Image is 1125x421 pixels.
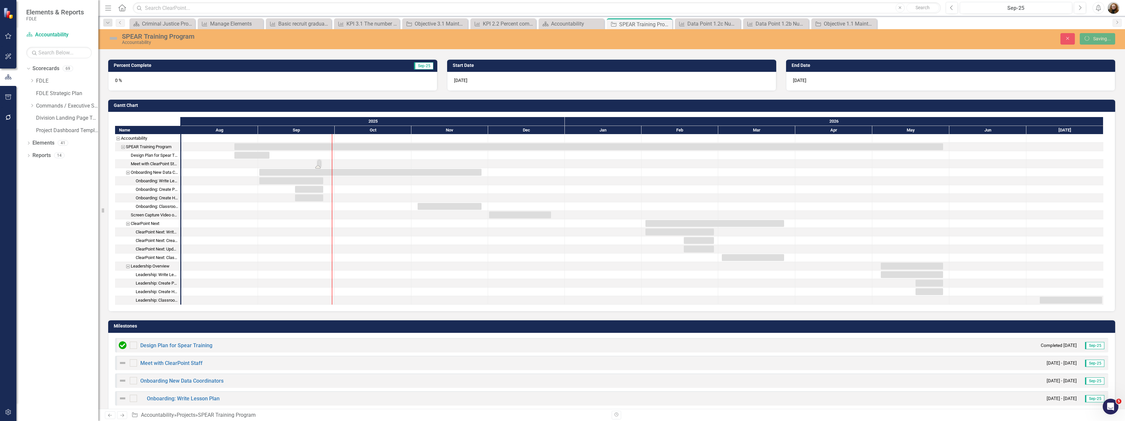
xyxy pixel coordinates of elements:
[1040,297,1102,304] div: Task: Start date: 2026-07-06 End date: 2026-07-31
[115,194,180,202] div: Onboarding: Create Handouts
[411,126,488,134] div: Nov
[472,20,534,28] a: KPI 2.2 Percent completion of delivering 3 accreditation manager classes and 24 CFA and FCAC meet...
[115,168,180,177] div: Task: Start date: 2025-09-01 End date: 2025-11-28
[115,202,180,211] div: Onboarding: Classroom Training for Data Coordinators
[1026,126,1103,134] div: Jul
[181,117,565,126] div: 2025
[32,139,54,147] a: Elements
[824,20,875,28] div: Objective 1.1 Maintain transparency and accountability in criminal justice through CJP's mission ...
[131,20,193,28] a: Criminal Justice Professionalism, Standards & Training Services Landing Page
[565,117,1103,126] div: 2026
[136,194,178,202] div: Onboarding: Create Handouts
[131,219,159,228] div: ClearPoint Next
[645,220,784,227] div: Task: Start date: 2026-02-02 End date: 2026-03-27
[121,134,147,143] div: Accountability
[916,280,943,287] div: Task: Start date: 2026-05-18 End date: 2026-05-29
[1116,399,1121,404] span: 5
[114,103,1112,108] h3: Gantt Chart
[136,296,178,305] div: Leadership: Classroom Training for Leadership
[131,168,178,177] div: Onboarding New Data Coordinators
[335,126,411,134] div: Oct
[115,177,180,185] div: Onboarding: Write Lesson Plan
[278,20,330,28] div: Basic recruit graduates obtaining initial employment [DATE]
[1047,395,1077,402] small: [DATE] - [DATE]
[295,186,323,193] div: Task: Start date: 2025-09-15 End date: 2025-09-26
[63,66,73,71] div: 69
[645,229,714,235] div: Task: Start date: 2026-02-02 End date: 2026-02-27
[131,151,178,160] div: Design Plan for Spear Training
[414,62,433,70] span: Sep-25
[677,20,739,28] a: Data Point 1.2c Number of Students in Class
[115,228,180,236] div: ClearPoint Next: Write Lesson Plan
[131,262,169,271] div: Leadership Overview
[418,203,482,210] div: Task: Start date: 2025-11-03 End date: 2025-11-28
[795,126,872,134] div: Apr
[488,126,565,134] div: Dec
[140,342,212,349] a: Design Plan for Spear Training
[793,78,806,83] span: [DATE]
[131,411,607,419] div: » »
[119,341,127,349] img: Complete
[115,143,180,151] div: Task: Start date: 2025-08-22 End date: 2026-05-29
[295,194,323,201] div: Task: Start date: 2025-09-15 End date: 2025-09-26
[58,140,68,146] div: 41
[483,20,534,28] div: KPI 2.2 Percent completion of delivering 3 accreditation manager classes and 24 CFA and FCAC meet...
[115,219,180,228] div: Task: Start date: 2026-02-02 End date: 2026-03-27
[133,2,941,14] input: Search ClearPoint...
[119,377,127,385] img: Not Defined
[346,20,398,28] div: KPI 3.1 The number of curriculum development workshops completed, and contract services provided.
[181,126,258,134] div: Aug
[136,279,178,288] div: Leadership: Create PowerPoint Presentation
[136,271,178,279] div: Leadership: Write Lesson Plan
[336,20,398,28] a: KPI 3.1 The number of curriculum development workshops completed, and contract services provided.
[108,33,119,44] img: Not Defined
[36,90,98,97] a: FDLE Strategic Plan
[115,177,180,185] div: Task: Start date: 2025-09-01 End date: 2025-09-26
[115,288,180,296] div: Task: Start date: 2026-05-18 End date: 2026-05-29
[756,20,807,28] div: Data Point 1.2b Number of Courses Taught
[36,102,98,110] a: Commands / Executive Support Branch
[258,126,335,134] div: Sep
[115,185,180,194] div: Task: Start date: 2025-09-15 End date: 2025-09-26
[1080,33,1115,45] button: Saving...
[960,2,1072,14] button: Sep-25
[140,378,224,384] a: Onboarding New Data Coordinators
[126,143,171,151] div: SPEAR Training Program
[115,211,180,219] div: Screen Capture Video of Common issues
[119,394,127,402] img: Not Defined
[115,236,180,245] div: Task: Start date: 2026-02-16 End date: 2026-02-27
[115,126,180,134] div: Name
[540,20,602,28] a: Accountability
[259,169,482,176] div: Task: Start date: 2025-09-01 End date: 2025-11-28
[115,245,180,253] div: ClearPoint Next: Update Desktop Procedure Handout
[916,5,930,10] span: Search
[119,359,127,367] img: Not Defined
[115,134,180,143] div: Accountability
[26,16,84,21] small: FDLE
[115,151,180,160] div: Task: Start date: 2025-08-22 End date: 2025-09-05
[3,8,15,19] img: ClearPoint Strategy
[234,152,269,159] div: Task: Start date: 2025-08-22 End date: 2025-09-05
[115,160,180,168] div: Task: Start date: 2025-09-24 End date: 2025-09-24
[115,262,180,271] div: Leadership Overview
[872,126,949,134] div: May
[881,271,943,278] div: Task: Start date: 2026-05-04 End date: 2026-05-29
[115,185,180,194] div: Onboarding: Create PowerPoint Presentation
[641,126,718,134] div: Feb
[136,288,178,296] div: Leadership: Create Handouts (Projects to Assist Strategic Goals)
[1085,395,1104,402] span: Sep-25
[136,177,178,185] div: Onboarding: Write Lesson Plan
[115,271,180,279] div: Leadership: Write Lesson Plan
[136,253,178,262] div: ClearPoint Next: Classroom Training for Data Coordinators
[454,78,467,83] span: [DATE]
[26,8,84,16] span: Elements & Reports
[1103,399,1118,414] iframe: Intercom live chat
[198,412,256,418] div: SPEAR Training Program
[267,20,330,28] a: Basic recruit graduates obtaining initial employment [DATE]
[1085,377,1104,385] span: Sep-25
[26,47,92,58] input: Search Below...
[962,4,1070,12] div: Sep-25
[114,63,323,68] h3: Percent Complete
[906,3,939,12] button: Search
[115,279,180,288] div: Task: Start date: 2026-05-18 End date: 2026-05-29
